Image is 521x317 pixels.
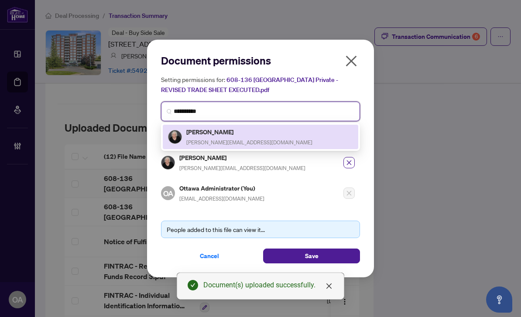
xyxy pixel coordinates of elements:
div: People added to this file can view it... [167,225,354,234]
span: 608-136 [GEOGRAPHIC_DATA] Private - REVISED TRADE SHEET EXECUTED.pdf [161,76,338,94]
span: OA [163,187,173,199]
span: close [344,54,358,68]
span: check-circle [188,280,198,290]
span: [EMAIL_ADDRESS][DOMAIN_NAME] [179,195,264,202]
div: Document(s) uploaded successfully. [203,280,333,290]
span: People with access: [161,128,360,138]
button: Open asap [486,286,512,313]
span: close [346,160,352,166]
h5: Setting permissions for: [161,75,360,95]
span: [PERSON_NAME][EMAIL_ADDRESS][DOMAIN_NAME] [179,165,305,171]
span: Cancel [200,249,219,263]
a: Close [324,281,334,291]
h2: Document permissions [161,54,360,68]
img: Profile Icon [161,156,175,169]
span: Save [305,249,319,263]
button: Cancel [161,249,258,263]
h5: [PERSON_NAME] [179,153,305,163]
h5: Ottawa Administrator (You) [179,183,264,193]
img: search_icon [167,109,172,114]
span: close [326,283,332,290]
button: Save [263,249,360,263]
